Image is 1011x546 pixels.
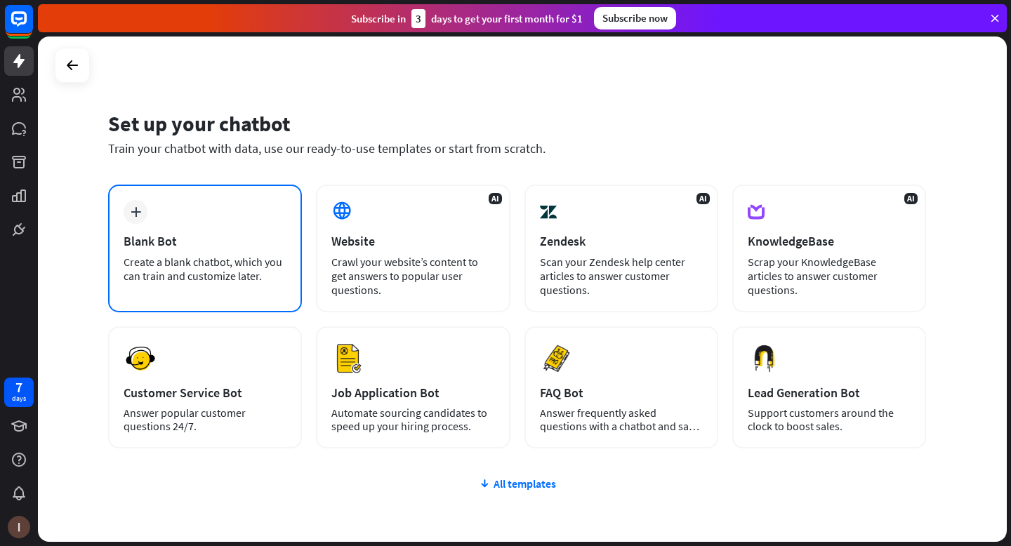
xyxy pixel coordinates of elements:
[540,385,703,401] div: FAQ Bot
[540,406,703,433] div: Answer frequently asked questions with a chatbot and save your time.
[904,193,918,204] span: AI
[748,385,911,401] div: Lead Generation Bot
[124,233,286,249] div: Blank Bot
[748,233,911,249] div: KnowledgeBase
[108,110,926,137] div: Set up your chatbot
[331,406,494,433] div: Automate sourcing candidates to speed up your hiring process.
[331,255,494,297] div: Crawl your website’s content to get answers to popular user questions.
[331,385,494,401] div: Job Application Bot
[351,9,583,28] div: Subscribe in days to get your first month for $1
[12,394,26,404] div: days
[594,7,676,29] div: Subscribe now
[4,378,34,407] a: 7 days
[411,9,425,28] div: 3
[131,207,141,217] i: plus
[489,193,502,204] span: AI
[540,233,703,249] div: Zendesk
[124,255,286,283] div: Create a blank chatbot, which you can train and customize later.
[108,477,926,491] div: All templates
[124,385,286,401] div: Customer Service Bot
[124,406,286,433] div: Answer popular customer questions 24/7.
[108,140,926,157] div: Train your chatbot with data, use our ready-to-use templates or start from scratch.
[15,381,22,394] div: 7
[11,6,53,48] button: Open LiveChat chat widget
[748,255,911,297] div: Scrap your KnowledgeBase articles to answer customer questions.
[540,255,703,297] div: Scan your Zendesk help center articles to answer customer questions.
[748,406,911,433] div: Support customers around the clock to boost sales.
[331,233,494,249] div: Website
[696,193,710,204] span: AI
